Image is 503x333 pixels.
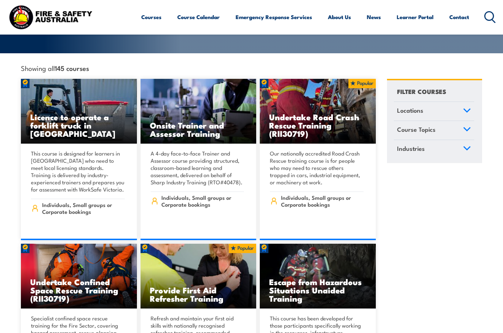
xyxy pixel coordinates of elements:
span: Locations [397,105,423,115]
a: Undertake Road Crash Rescue Training (RII30719) [260,79,376,144]
a: Escape from Hazardous Situations Unaided Training [260,244,376,309]
img: Provide First Aid (Blended Learning) [141,244,257,309]
h3: Provide First Aid Refresher Training [150,286,247,302]
span: Individuals, Small groups or Corporate bookings [161,194,244,208]
a: Provide First Aid Refresher Training [141,244,257,309]
span: Individuals, Small groups or Corporate bookings [42,201,125,215]
a: Course Calendar [177,8,220,26]
a: Licence to operate a forklift truck in [GEOGRAPHIC_DATA] [21,79,137,144]
a: News [367,8,381,26]
p: Our nationally accredited Road Crash Rescue training course is for people who may need to rescue ... [270,150,364,186]
img: Underground mine rescue [260,244,376,309]
a: About Us [328,8,351,26]
a: Learner Portal [397,8,433,26]
h3: Onsite Trainer and Assessor Training [150,121,247,138]
img: Road Crash Rescue Training [260,79,376,144]
img: Licence to operate a forklift truck Training [21,79,137,144]
a: Onsite Trainer and Assessor Training [141,79,257,144]
span: Course Topics [397,125,436,134]
a: Locations [394,102,474,121]
h3: Escape from Hazardous Situations Unaided Training [269,278,366,302]
a: Contact [449,8,469,26]
h3: Undertake Confined Space Rescue Training (RII30719) [30,278,128,302]
h3: Licence to operate a forklift truck in [GEOGRAPHIC_DATA] [30,113,128,138]
span: Industries [397,144,425,153]
a: Undertake Confined Space Rescue Training (RII30719) [21,244,137,309]
a: Course Topics [394,121,474,140]
a: Emergency Response Services [236,8,312,26]
p: This course is designed for learners in [GEOGRAPHIC_DATA] who need to meet local licensing standa... [31,150,125,193]
a: Industries [394,140,474,159]
h3: Undertake Road Crash Rescue Training (RII30719) [269,113,366,138]
span: Individuals, Small groups or Corporate bookings [281,194,364,208]
img: Undertake Confined Space Rescue Training (non Fire-Sector) (2) [21,244,137,309]
p: A 4-day face-to-face Trainer and Assessor course providing structured, classroom-based learning a... [151,150,244,186]
img: Safety For Leaders [141,79,257,144]
strong: 145 courses [55,63,89,73]
h4: FILTER COURSES [397,86,446,96]
span: Showing all [21,64,89,72]
a: Courses [141,8,161,26]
